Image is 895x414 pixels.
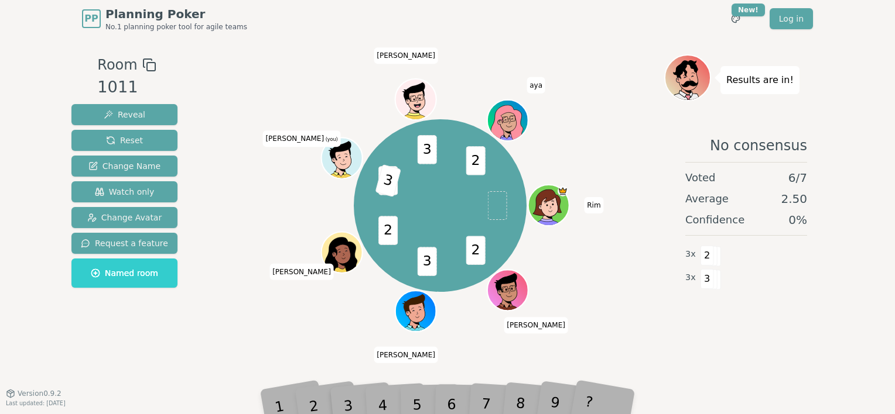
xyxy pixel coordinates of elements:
[106,134,143,146] span: Reset
[781,191,807,207] span: 2.50
[71,207,177,228] button: Change Avatar
[701,269,714,289] span: 3
[504,318,568,334] span: Click to change your name
[95,186,155,198] span: Watch only
[788,212,807,228] span: 0 %
[71,233,177,254] button: Request a feature
[104,109,145,120] span: Reveal
[710,136,807,155] span: No consensus
[18,389,62,398] span: Version 0.9.2
[685,248,696,261] span: 3 x
[6,400,66,406] span: Last updated: [DATE]
[558,186,569,196] span: Rim is the host
[726,72,794,88] p: Results are in!
[81,237,168,249] span: Request a feature
[105,6,247,22] span: Planning Poker
[374,47,438,64] span: Click to change your name
[418,135,437,164] span: 3
[527,77,545,94] span: Click to change your name
[71,156,177,177] button: Change Name
[685,170,716,186] span: Voted
[685,191,729,207] span: Average
[770,8,813,29] a: Log in
[375,164,402,197] span: 3
[788,170,807,186] span: 6 / 7
[71,130,177,151] button: Reset
[88,160,160,172] span: Change Name
[97,75,156,99] div: 1011
[105,22,247,32] span: No.1 planning poker tool for agile teams
[71,104,177,125] button: Reveal
[701,246,714,265] span: 2
[418,247,437,275] span: 3
[269,264,334,280] span: Click to change your name
[732,4,765,16] div: New!
[379,216,398,244] span: 2
[324,137,338,142] span: (you)
[97,54,137,75] span: Room
[71,181,177,202] button: Watch only
[466,146,486,175] span: 2
[6,389,62,398] button: Version0.9.2
[466,236,486,264] span: 2
[323,139,361,178] button: Click to change your avatar
[71,258,177,288] button: Named room
[262,130,340,147] span: Click to change your name
[82,6,247,32] a: PPPlanning PokerNo.1 planning poker tool for agile teams
[685,271,696,284] span: 3 x
[84,12,98,26] span: PP
[584,197,603,213] span: Click to change your name
[374,347,438,363] span: Click to change your name
[685,212,744,228] span: Confidence
[91,267,158,279] span: Named room
[725,8,746,29] button: New!
[87,212,162,223] span: Change Avatar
